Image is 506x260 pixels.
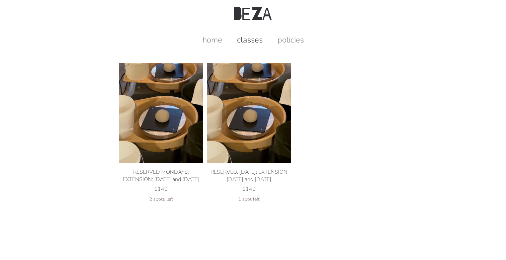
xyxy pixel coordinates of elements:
div: RESERVED, [DATE]: EXTENSION [DATE] and [DATE] [207,168,291,183]
div: 2 spots left [119,196,203,202]
div: RESERVED MONDAYS: EXTENSION: [DATE] and [DATE] [119,168,203,183]
div: 1 spot left [207,196,291,202]
a: RESERVED, TUESDAY: EXTENSION August 19 and 26 product photo RESERVED, [DATE]: EXTENSION [DATE] an... [207,110,291,202]
a: policies [271,34,311,45]
a: classes [230,34,269,45]
a: home [196,34,229,45]
img: RESERVED MONDAYS: EXTENSION: August 18 and 25 product photo [119,63,203,163]
a: RESERVED MONDAYS: EXTENSION: August 18 and 25 product photo RESERVED MONDAYS: EXTENSION: [DATE] a... [119,110,203,202]
img: Beza Studio Logo [234,7,272,20]
div: $140 [207,185,291,193]
img: RESERVED, TUESDAY: EXTENSION August 19 and 26 product photo [207,63,291,163]
div: $140 [119,185,203,193]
